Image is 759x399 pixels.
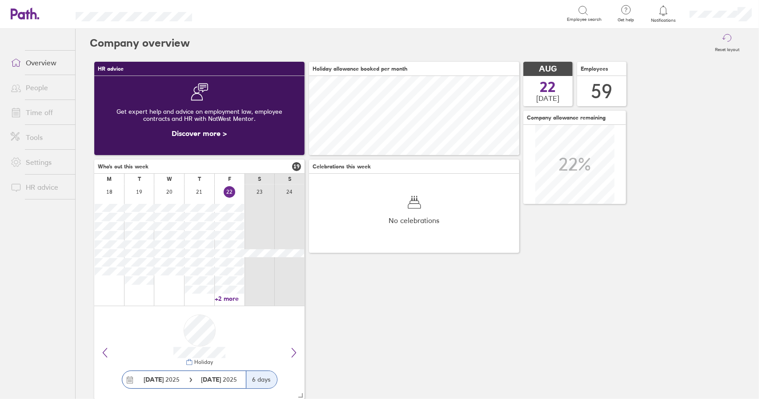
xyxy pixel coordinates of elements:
div: Search [216,9,239,17]
span: Company allowance remaining [527,115,606,121]
a: Settings [4,153,75,171]
a: HR advice [4,178,75,196]
span: Holiday allowance booked per month [313,66,407,72]
span: [DATE] [537,94,560,102]
a: Discover more > [172,129,227,138]
span: AUG [539,64,557,74]
span: Celebrations this week [313,164,371,170]
span: 2025 [144,376,180,383]
div: Get expert help and advice on employment law, employee contracts and HR with NatWest Mentor. [101,101,297,129]
span: Employee search [567,17,602,22]
div: S [258,176,261,182]
div: W [167,176,172,182]
button: Reset layout [710,29,745,57]
span: 22 [540,80,556,94]
span: 2025 [201,376,237,383]
label: Reset layout [710,44,745,52]
a: Tools [4,128,75,146]
div: Holiday [193,359,213,365]
strong: [DATE] [144,375,164,383]
div: T [138,176,141,182]
div: T [198,176,201,182]
div: 59 [591,80,613,103]
span: Get help [611,17,640,23]
span: Notifications [649,18,678,23]
div: M [107,176,112,182]
a: Overview [4,54,75,72]
div: S [288,176,291,182]
a: Notifications [649,4,678,23]
div: F [228,176,231,182]
a: +2 more [215,295,244,303]
strong: [DATE] [201,375,223,383]
span: Who's out this week [98,164,149,170]
span: Employees [581,66,608,72]
span: No celebrations [389,216,440,224]
a: People [4,79,75,96]
a: Time off [4,104,75,121]
span: HR advice [98,66,124,72]
span: 19 [292,162,301,171]
div: 6 days [246,371,277,388]
h2: Company overview [90,29,190,57]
